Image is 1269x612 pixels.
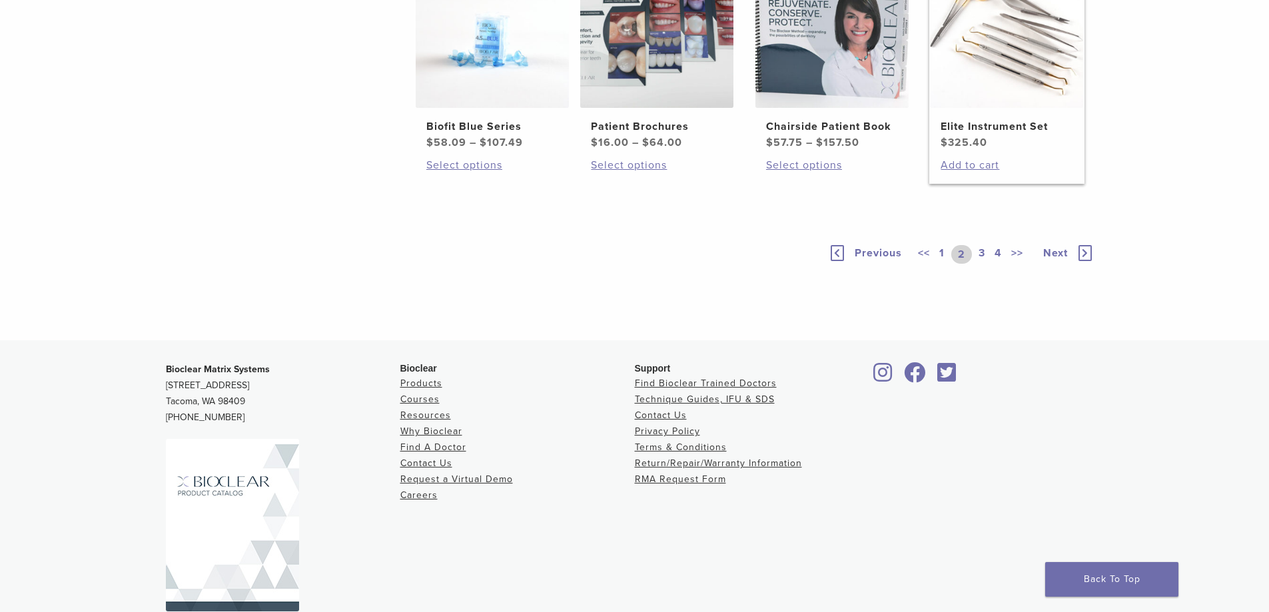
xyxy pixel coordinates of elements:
a: Courses [400,394,440,405]
span: $ [426,136,434,149]
span: $ [642,136,649,149]
a: Find Bioclear Trained Doctors [635,378,777,389]
a: Back To Top [1045,562,1178,597]
span: – [806,136,813,149]
bdi: 157.50 [816,136,859,149]
p: [STREET_ADDRESS] Tacoma, WA 98409 [PHONE_NUMBER] [166,362,400,426]
strong: Bioclear Matrix Systems [166,364,270,375]
a: 3 [976,245,988,264]
a: Why Bioclear [400,426,462,437]
a: Bioclear [933,370,961,384]
bdi: 107.49 [480,136,523,149]
a: 1 [937,245,947,264]
h2: Patient Brochures [591,119,723,135]
a: Request a Virtual Demo [400,473,513,485]
a: Select options for “Biofit Blue Series” [426,157,558,173]
a: Terms & Conditions [635,442,727,453]
a: Resources [400,410,451,421]
a: Privacy Policy [635,426,700,437]
a: >> [1009,245,1026,264]
span: Support [635,363,671,374]
a: Select options for “Patient Brochures” [591,157,723,173]
bdi: 16.00 [591,136,629,149]
a: 4 [992,245,1005,264]
a: Select options for “Chairside Patient Book” [766,157,898,173]
a: Bioclear [869,370,897,384]
a: Return/Repair/Warranty Information [635,458,802,469]
span: $ [766,136,773,149]
bdi: 64.00 [642,136,682,149]
bdi: 57.75 [766,136,803,149]
a: Products [400,378,442,389]
bdi: 325.40 [941,136,987,149]
span: $ [591,136,598,149]
h2: Elite Instrument Set [941,119,1072,135]
bdi: 58.09 [426,136,466,149]
span: Bioclear [400,363,437,374]
a: Add to cart: “Elite Instrument Set” [941,157,1072,173]
a: 2 [951,245,972,264]
span: – [470,136,476,149]
span: $ [816,136,823,149]
span: – [632,136,639,149]
a: << [915,245,933,264]
a: Find A Doctor [400,442,466,453]
a: Bioclear [900,370,931,384]
a: Technique Guides, IFU & SDS [635,394,775,405]
span: Next [1043,246,1068,260]
a: Careers [400,489,438,501]
a: Contact Us [635,410,687,421]
span: Previous [855,246,902,260]
span: $ [480,136,487,149]
a: RMA Request Form [635,473,726,485]
img: Bioclear [166,439,299,611]
h2: Biofit Blue Series [426,119,558,135]
a: Contact Us [400,458,452,469]
h2: Chairside Patient Book [766,119,898,135]
span: $ [941,136,948,149]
